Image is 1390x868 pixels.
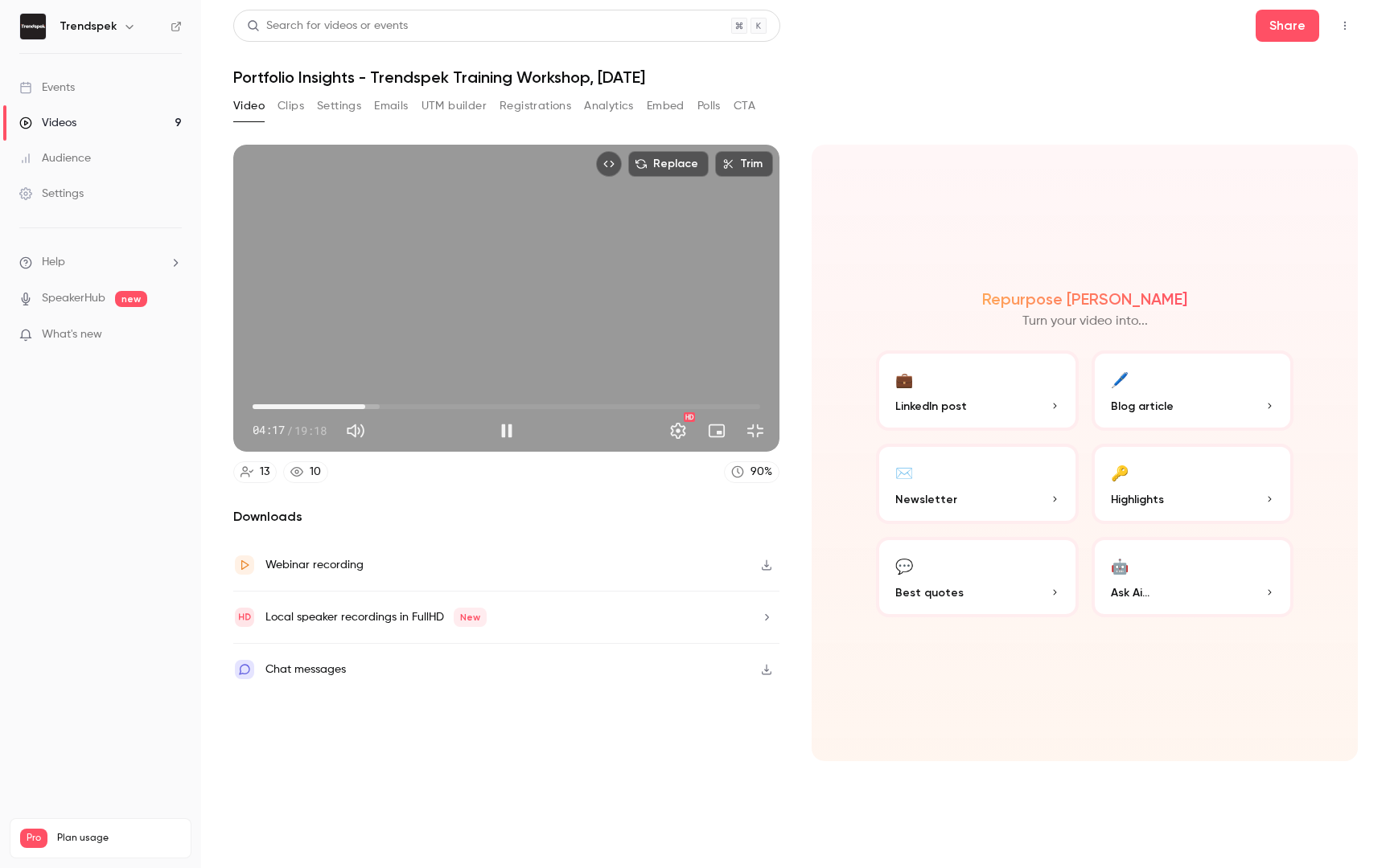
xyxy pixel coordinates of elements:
button: ✉️Newsletter [876,444,1079,524]
span: Best quotes [895,584,964,601]
div: 💬 [895,553,913,578]
button: Analytics [584,93,634,119]
div: 💼 [895,366,913,391]
h2: Downloads [233,507,779,526]
div: 🤖 [1111,553,1129,578]
span: LinkedIn post [895,398,967,415]
span: Plan usage [57,832,181,845]
div: Chat messages [265,660,346,679]
button: Clips [278,93,304,119]
button: Embed video [596,151,622,177]
button: Settings [662,415,694,447]
button: CTA [734,93,755,119]
button: Registrations [500,93,571,119]
button: Emails [374,93,408,119]
h2: Repurpose [PERSON_NAME] [982,289,1187,309]
div: 90 % [751,464,772,481]
a: 10 [283,461,328,483]
button: 🖊️Blog article [1092,350,1294,431]
div: 13 [260,464,269,481]
button: 🔑Highlights [1092,444,1294,524]
button: Replace [628,151,709,177]
li: help-dropdown-opener [19,254,182,271]
p: Turn your video into... [1022,312,1148,331]
span: Ask Ai... [1111,584,1149,601]
img: Trendspek [20,14,46,39]
div: 10 [310,464,321,481]
div: Events [19,80,75,96]
div: 04:17 [253,422,327,439]
div: ✉️ [895,460,913,485]
a: SpeakerHub [42,290,105,307]
span: Newsletter [895,491,957,508]
div: Audience [19,150,91,166]
div: HD [684,412,695,422]
span: 19:18 [294,422,327,439]
h1: Portfolio Insights - Trendspek Training Workshop, [DATE] [233,68,1358,87]
button: Share [1256,10,1319,42]
span: 04:17 [253,422,285,439]
h6: Trendspek [60,18,117,35]
button: 🤖Ask Ai... [1092,537,1294,617]
button: Exit full screen [739,415,771,447]
button: 💼LinkedIn post [876,350,1079,431]
button: Trim [715,151,773,177]
button: Settings [317,93,361,119]
iframe: Noticeable Trigger [162,328,182,342]
button: Mute [339,415,372,447]
span: What's new [42,326,102,343]
span: / [286,422,293,439]
button: Top Bar Actions [1332,13,1358,39]
button: UTM builder [422,93,487,119]
button: Polls [697,93,721,119]
span: Pro [20,829,47,848]
a: 13 [233,461,277,483]
button: 💬Best quotes [876,537,1079,617]
span: New [454,608,487,627]
span: Help [42,254,65,271]
span: Blog article [1111,398,1174,415]
div: 🖊️ [1111,366,1129,391]
div: Webinar recording [265,555,364,575]
span: new [115,291,147,307]
div: Local speaker recordings in FullHD [265,608,487,627]
button: Video [233,93,265,119]
button: Pause [491,415,523,447]
div: 🔑 [1111,460,1129,485]
div: Search for videos or events [247,18,408,35]
button: Turn on miniplayer [701,415,733,447]
button: Embed [647,93,685,119]
span: Highlights [1111,491,1164,508]
div: Videos [19,115,76,131]
a: 90% [724,461,779,483]
div: Settings [19,186,84,202]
